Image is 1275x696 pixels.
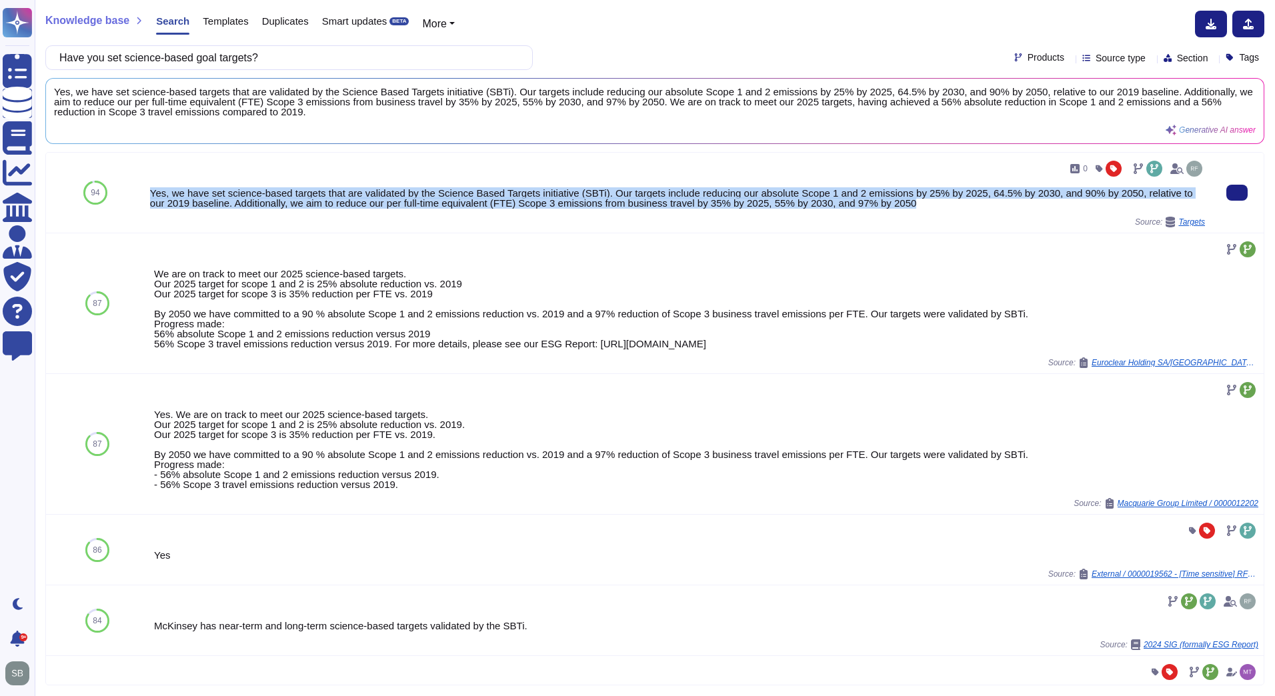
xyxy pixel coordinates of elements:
[262,16,309,26] span: Duplicates
[1179,126,1256,134] span: Generative AI answer
[156,16,189,26] span: Search
[1096,53,1146,63] span: Source type
[322,16,387,26] span: Smart updates
[53,46,519,69] input: Search a question or template...
[1178,218,1205,226] span: Targets
[1083,165,1088,173] span: 0
[91,189,99,197] span: 94
[422,16,455,32] button: More
[54,87,1256,117] span: Yes, we have set science-based targets that are validated by the Science Based Targets initiative...
[154,550,1258,560] div: Yes
[1048,569,1258,579] span: Source:
[154,269,1258,349] div: We are on track to meet our 2025 science-based targets. Our 2025 target for scope 1 and 2 is 25% ...
[1028,53,1064,62] span: Products
[93,546,101,554] span: 86
[93,299,101,307] span: 87
[1074,498,1258,509] span: Source:
[1240,664,1256,680] img: user
[150,188,1205,208] div: Yes, we have set science-based targets that are validated by the Science Based Targets initiative...
[93,617,101,625] span: 84
[19,633,27,641] div: 9+
[1177,53,1208,63] span: Section
[1048,357,1258,368] span: Source:
[1092,570,1258,578] span: External / 0000019562 - [Time sensitive] RFP sustainability asks for a major client
[45,15,129,26] span: Knowledge base
[422,18,446,29] span: More
[93,440,101,448] span: 87
[3,659,39,688] button: user
[1092,359,1258,367] span: Euroclear Holding SA/[GEOGRAPHIC_DATA] / DD Supplier Questionnaire [PERSON_NAME] AND COMPANY
[1135,217,1205,227] span: Source:
[1240,593,1256,609] img: user
[1186,161,1202,177] img: user
[154,409,1258,489] div: Yes. We are on track to meet our 2025 science-based targets. Our 2025 target for scope 1 and 2 is...
[389,17,409,25] div: BETA
[1100,639,1258,650] span: Source:
[1118,499,1258,507] span: Macquarie Group Limited / 0000012202
[1239,53,1259,62] span: Tags
[5,661,29,685] img: user
[1144,641,1258,649] span: 2024 SIG (formally ESG Report)
[203,16,248,26] span: Templates
[154,621,1258,631] div: McKinsey has near-term and long-term science-based targets validated by the SBTi.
